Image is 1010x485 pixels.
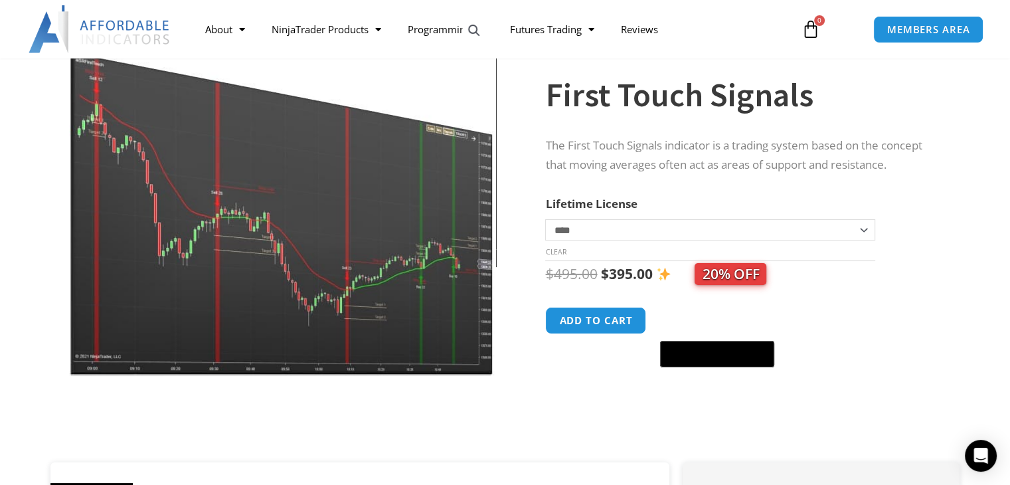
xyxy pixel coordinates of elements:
[545,247,566,256] a: Clear options
[782,10,840,48] a: 0
[545,136,933,175] p: The First Touch Signals indicator is a trading system based on the concept that moving averages o...
[258,14,394,45] a: NinjaTrader Products
[887,25,970,35] span: MEMBERS AREA
[814,15,825,26] span: 0
[69,9,496,376] img: First Touch Signals 1
[608,14,671,45] a: Reviews
[545,196,637,211] label: Lifetime License
[657,267,671,281] img: ✨
[545,307,646,334] button: Add to cart
[545,376,933,387] iframe: PayPal Message 1
[394,14,497,45] a: Programming
[660,341,774,367] button: Buy with GPay
[695,263,766,285] span: 20% OFF
[497,14,608,45] a: Futures Trading
[545,72,933,118] h1: First Touch Signals
[965,440,997,472] div: Open Intercom Messenger
[192,14,258,45] a: About
[600,264,652,283] bdi: 395.00
[462,19,486,43] a: View full-screen image gallery
[600,264,608,283] span: $
[29,5,171,53] img: LogoAI | Affordable Indicators – NinjaTrader
[657,305,777,337] iframe: Secure express checkout frame
[873,16,984,43] a: MEMBERS AREA
[545,264,553,283] span: $
[192,14,788,45] nav: Menu
[545,264,597,283] bdi: 495.00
